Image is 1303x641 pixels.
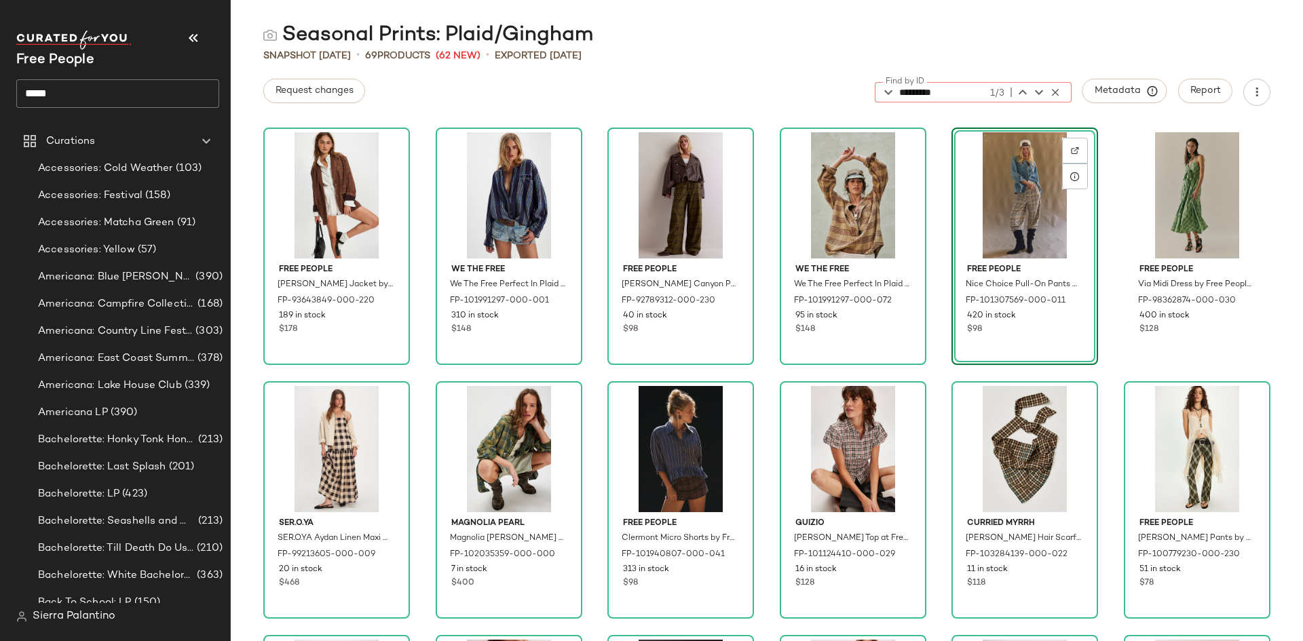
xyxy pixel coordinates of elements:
[38,215,174,231] span: Accessories: Matcha Green
[1139,518,1255,530] span: Free People
[38,432,195,448] span: Bachelorette: Honky Tonk Honey
[1139,324,1158,336] span: $128
[1138,295,1236,307] span: FP-98362874-000-030
[195,432,223,448] span: (213)
[132,595,161,610] span: (150)
[440,386,578,512] img: 102035359_000_a
[119,486,147,502] span: (423)
[450,279,565,291] span: We The Free Perfect In Plaid Pullover at Free People in Black, Size: XS
[279,577,299,589] span: $468
[436,49,480,63] span: (62 New)
[794,295,892,307] span: FP-101991297-000-072
[450,549,555,561] span: FP-102035359-000-000
[795,310,837,322] span: 95 in stock
[268,132,405,258] img: 93643849_220_a
[278,549,375,561] span: FP-99213605-000-009
[1094,85,1156,97] span: Metadata
[1139,564,1181,576] span: 51 in stock
[795,324,815,336] span: $148
[279,264,394,276] span: Free People
[46,134,95,149] span: Curations
[1071,147,1079,155] img: svg%3e
[612,386,749,512] img: 101940807_041_0
[622,279,737,291] span: [PERSON_NAME] Canyon Pants by Free People in Green, Size: S
[135,242,157,258] span: (57)
[195,351,223,366] span: (378)
[108,405,138,421] span: (390)
[966,549,1068,561] span: FP-103284139-000-022
[451,310,499,322] span: 310 in stock
[16,53,94,67] span: Current Company Name
[612,132,749,258] img: 92789312_230_a
[623,264,738,276] span: Free People
[38,242,135,258] span: Accessories: Yellow
[275,85,354,96] span: Request changes
[785,132,922,258] img: 101991297_072_0
[440,132,578,258] img: 101991297_001_a
[450,295,549,307] span: FP-101991297-000-001
[278,532,393,545] span: SER.O.YA Aydan Linen Maxi Dress at Free People in Black, Size: XS
[967,564,1008,576] span: 11 in stock
[38,161,173,176] span: Accessories: Cold Weather
[795,564,837,576] span: 16 in stock
[268,386,405,512] img: 99213605_009_a
[166,459,195,475] span: (201)
[194,541,223,556] span: (210)
[38,405,108,421] span: Americana LP
[174,215,196,231] span: (91)
[795,577,814,589] span: $128
[622,295,715,307] span: FP-92789312-000-230
[38,296,195,312] span: Americana: Campfire Collective
[38,513,195,529] span: Bachelorette: Seashells and Wedding Bells
[182,378,210,393] span: (339)
[967,577,985,589] span: $118
[1129,132,1266,258] img: 98362874_030_c
[1129,386,1266,512] img: 100779230_230_a
[1178,79,1232,103] button: Report
[356,47,360,64] span: •
[38,541,194,556] span: Bachelorette: Till Death Do Us Party
[365,49,430,63] div: Products
[38,351,195,366] span: Americana: East Coast Summer
[365,51,377,61] span: 69
[38,486,119,502] span: Bachelorette: LP
[956,132,1093,258] img: 101307569_011_g
[279,518,394,530] span: SER.O.YA
[451,577,474,589] span: $400
[495,49,582,63] p: Exported [DATE]
[1082,79,1167,103] button: Metadata
[451,324,471,336] span: $148
[38,324,193,339] span: Americana: Country Line Festival
[1138,279,1253,291] span: Via Midi Dress by Free People in Green, Size: S
[451,518,567,530] span: Magnolia Pearl
[450,532,565,545] span: Magnolia [PERSON_NAME] Workshirt at Free People
[263,49,351,63] span: Snapshot [DATE]
[195,296,223,312] span: (168)
[16,611,27,622] img: svg%3e
[33,608,115,625] span: Sierra Palantino
[622,532,737,545] span: Clermont Micro Shorts by Free People in Blue, Size: US 10
[263,28,277,42] img: svg%3e
[956,386,1093,512] img: 103284139_022_b
[795,264,911,276] span: We The Free
[794,279,909,291] span: We The Free Perfect In Plaid Pullover at Free People in Yellow, Size: M
[38,378,182,393] span: Americana: Lake House Club
[38,459,166,475] span: Bachelorette: Last Splash
[966,532,1081,545] span: [PERSON_NAME] Hair Scarf by Curried Myrrh at Free People in Brown
[623,310,667,322] span: 40 in stock
[623,564,669,576] span: 313 in stock
[1138,532,1253,545] span: [PERSON_NAME] Pants by Free People in Green, Size: M
[38,568,194,583] span: Bachelorette: White Bachelorette Outfits
[451,564,487,576] span: 7 in stock
[486,47,489,64] span: •
[1139,577,1154,589] span: $78
[193,324,223,339] span: (303)
[622,549,725,561] span: FP-101940807-000-041
[263,79,365,103] button: Request changes
[16,31,132,50] img: cfy_white_logo.C9jOOHJF.svg
[195,513,223,529] span: (213)
[794,532,909,545] span: [PERSON_NAME] Top at Free People in Brown, Size: L
[193,269,223,285] span: (390)
[785,386,922,512] img: 101124410_029_a
[794,549,895,561] span: FP-101124410-000-029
